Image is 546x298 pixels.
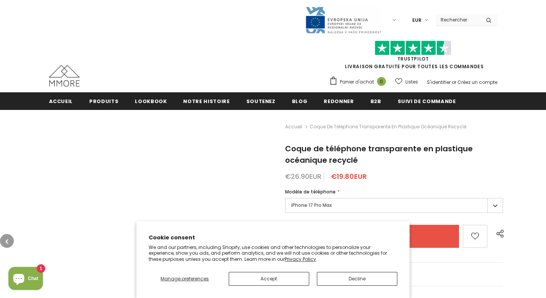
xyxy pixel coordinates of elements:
[305,6,382,34] img: Javni Razpis
[436,14,480,25] input: Search Site
[427,79,451,85] a: S'identifier
[161,275,209,282] span: Manage preferences
[305,16,382,23] a: Javni Razpis
[246,92,275,110] a: soutenez
[331,172,367,181] span: €19.80EUR
[285,198,503,213] label: iPhone 17 Pro Max
[371,98,381,105] span: B2B
[89,92,118,110] a: Produits
[49,65,80,87] img: Cas MMORE
[292,98,308,105] span: Blog
[135,92,167,110] a: Lookbook
[285,143,473,165] span: Coque de téléphone transparente en plastique océanique recyclé
[329,76,390,88] a: Panier d'achat 0
[285,172,321,181] span: €26.90EUR
[377,77,386,86] span: 0
[246,98,275,105] span: soutenez
[324,92,354,110] a: Redonner
[310,122,466,131] span: Coque de téléphone transparente en plastique océanique recyclé
[135,98,167,105] span: Lookbook
[397,56,429,62] a: TrustPilot
[375,41,451,56] img: Faites confiance aux étoiles pilotes
[285,188,336,195] span: Modèle de téléphone
[398,92,456,110] a: Suivi de commande
[49,98,73,105] span: Accueil
[371,92,381,110] a: B2B
[149,244,397,262] p: We and our partners, including Shopify, use cookies and other technologies to personalize your ex...
[285,122,302,131] a: Accueil
[395,75,418,88] a: Listes
[452,79,456,85] span: or
[229,272,309,286] button: Accept
[149,234,397,242] h2: Cookie consent
[398,98,456,105] span: Suivi de commande
[405,78,418,86] span: Listes
[412,16,421,24] span: EUR
[329,44,497,70] span: LIVRAISON GRATUITE POUR TOUTES LES COMMANDES
[457,79,497,85] a: Créez un compte
[6,267,45,292] inbox-online-store-chat: Shopify online store chat
[317,272,397,286] button: Decline
[49,92,73,110] a: Accueil
[183,98,230,105] span: Notre histoire
[292,92,308,110] a: Blog
[89,98,118,105] span: Produits
[340,78,374,86] span: Panier d'achat
[285,256,316,262] a: Privacy Policy
[149,272,221,286] button: Manage preferences
[324,98,354,105] span: Redonner
[183,92,230,110] a: Notre histoire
